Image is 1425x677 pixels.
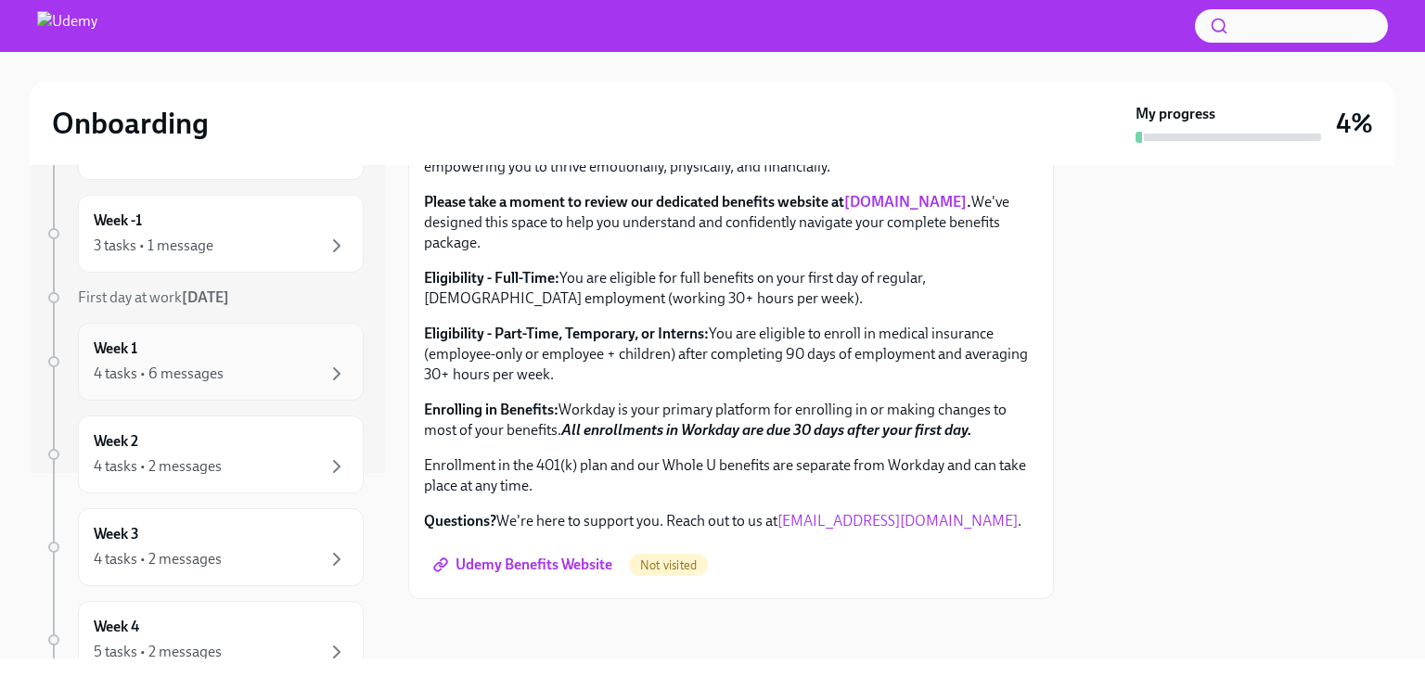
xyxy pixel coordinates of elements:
strong: [DATE] [182,288,229,306]
a: Week 24 tasks • 2 messages [45,415,364,493]
strong: Please take a moment to review our dedicated benefits website at . [424,193,971,211]
div: 4 tasks • 2 messages [94,456,222,477]
a: First day at work[DATE] [45,287,364,308]
h6: Week 3 [94,524,139,544]
strong: My progress [1136,104,1215,124]
div: 3 tasks • 1 message [94,236,213,256]
a: Week 34 tasks • 2 messages [45,508,364,586]
strong: Questions? [424,512,496,530]
div: 4 tasks • 2 messages [94,549,222,569]
h6: Week 4 [94,617,139,637]
strong: Eligibility - Full-Time: [424,269,559,287]
h6: Week -1 [94,211,142,231]
div: 5 tasks • 2 messages [94,642,222,662]
a: Week -13 tasks • 1 message [45,195,364,273]
p: We're here to support you. Reach out to us at . [424,511,1038,531]
h6: Week 1 [94,338,137,359]
div: 4 tasks • 6 messages [94,364,224,384]
strong: Enrolling in Benefits: [424,401,558,418]
p: Workday is your primary platform for enrolling in or making changes to most of your benefits. [424,400,1038,441]
p: You are eligible to enroll in medical insurance (employee-only or employee + children) after comp... [424,324,1038,385]
p: We've designed this space to help you understand and confidently navigate your complete benefits ... [424,192,1038,253]
a: [EMAIL_ADDRESS][DOMAIN_NAME] [777,512,1018,530]
a: Week 14 tasks • 6 messages [45,323,364,401]
p: You are eligible for full benefits on your first day of regular, [DEMOGRAPHIC_DATA] employment (w... [424,268,1038,309]
p: Enrollment in the 401(k) plan and our Whole U benefits are separate from Workday and can take pla... [424,455,1038,496]
span: First day at work [78,288,229,306]
img: Udemy [37,11,97,41]
span: Not visited [629,558,708,572]
a: Udemy Benefits Website [424,546,625,583]
a: [DOMAIN_NAME] [844,193,967,211]
h6: Week 2 [94,431,138,452]
h3: 4% [1336,107,1373,140]
strong: Eligibility - Part-Time, Temporary, or Interns: [424,325,709,342]
h2: Onboarding [52,105,209,142]
span: Udemy Benefits Website [437,556,612,574]
strong: All enrollments in Workday are due 30 days after your first day. [561,421,971,439]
